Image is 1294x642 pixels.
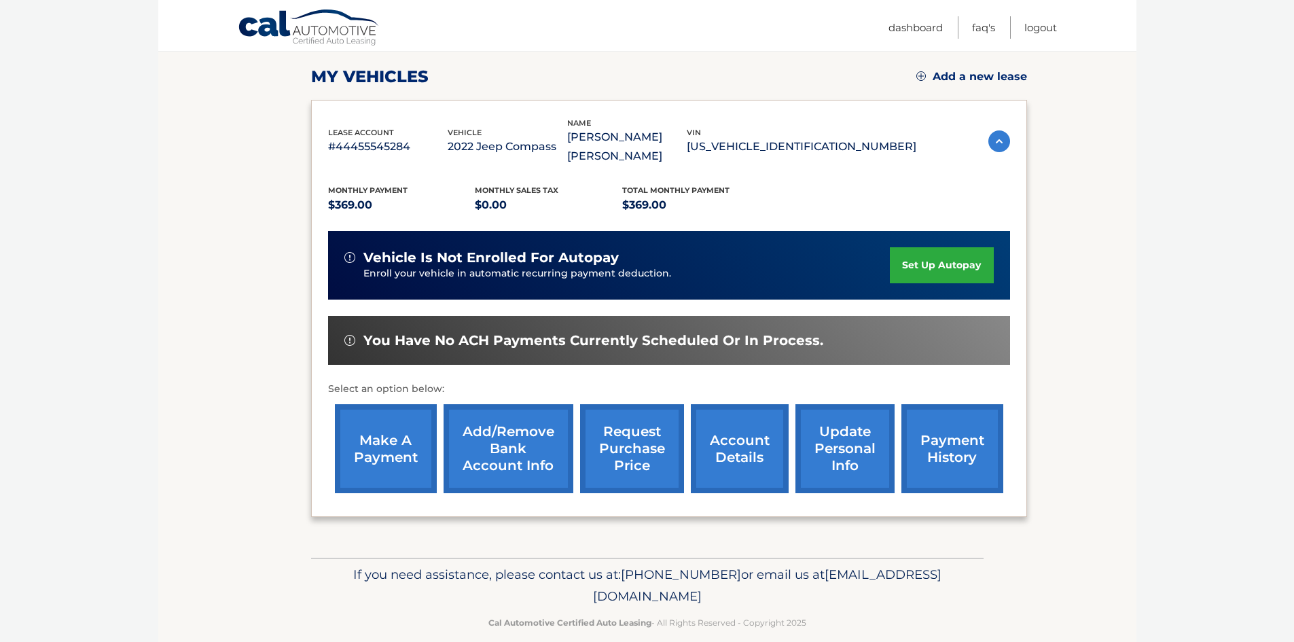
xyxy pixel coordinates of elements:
[622,196,770,215] p: $369.00
[335,404,437,493] a: make a payment
[593,567,941,604] span: [EMAIL_ADDRESS][DOMAIN_NAME]
[238,9,380,48] a: Cal Automotive
[687,128,701,137] span: vin
[1024,16,1057,39] a: Logout
[328,196,475,215] p: $369.00
[795,404,895,493] a: update personal info
[448,137,567,156] p: 2022 Jeep Compass
[328,137,448,156] p: #44455545284
[328,185,408,195] span: Monthly Payment
[916,71,926,81] img: add.svg
[444,404,573,493] a: Add/Remove bank account info
[320,564,975,607] p: If you need assistance, please contact us at: or email us at
[621,567,741,582] span: [PHONE_NUMBER]
[328,381,1010,397] p: Select an option below:
[475,185,558,195] span: Monthly sales Tax
[488,618,651,628] strong: Cal Automotive Certified Auto Leasing
[901,404,1003,493] a: payment history
[448,128,482,137] span: vehicle
[320,616,975,630] p: - All Rights Reserved - Copyright 2025
[622,185,730,195] span: Total Monthly Payment
[890,247,993,283] a: set up autopay
[311,67,429,87] h2: my vehicles
[972,16,995,39] a: FAQ's
[580,404,684,493] a: request purchase price
[567,118,591,128] span: name
[344,252,355,263] img: alert-white.svg
[888,16,943,39] a: Dashboard
[691,404,789,493] a: account details
[567,128,687,166] p: [PERSON_NAME] [PERSON_NAME]
[475,196,622,215] p: $0.00
[328,128,394,137] span: lease account
[363,266,891,281] p: Enroll your vehicle in automatic recurring payment deduction.
[916,70,1027,84] a: Add a new lease
[988,130,1010,152] img: accordion-active.svg
[363,332,823,349] span: You have no ACH payments currently scheduled or in process.
[344,335,355,346] img: alert-white.svg
[687,137,916,156] p: [US_VEHICLE_IDENTIFICATION_NUMBER]
[363,249,619,266] span: vehicle is not enrolled for autopay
